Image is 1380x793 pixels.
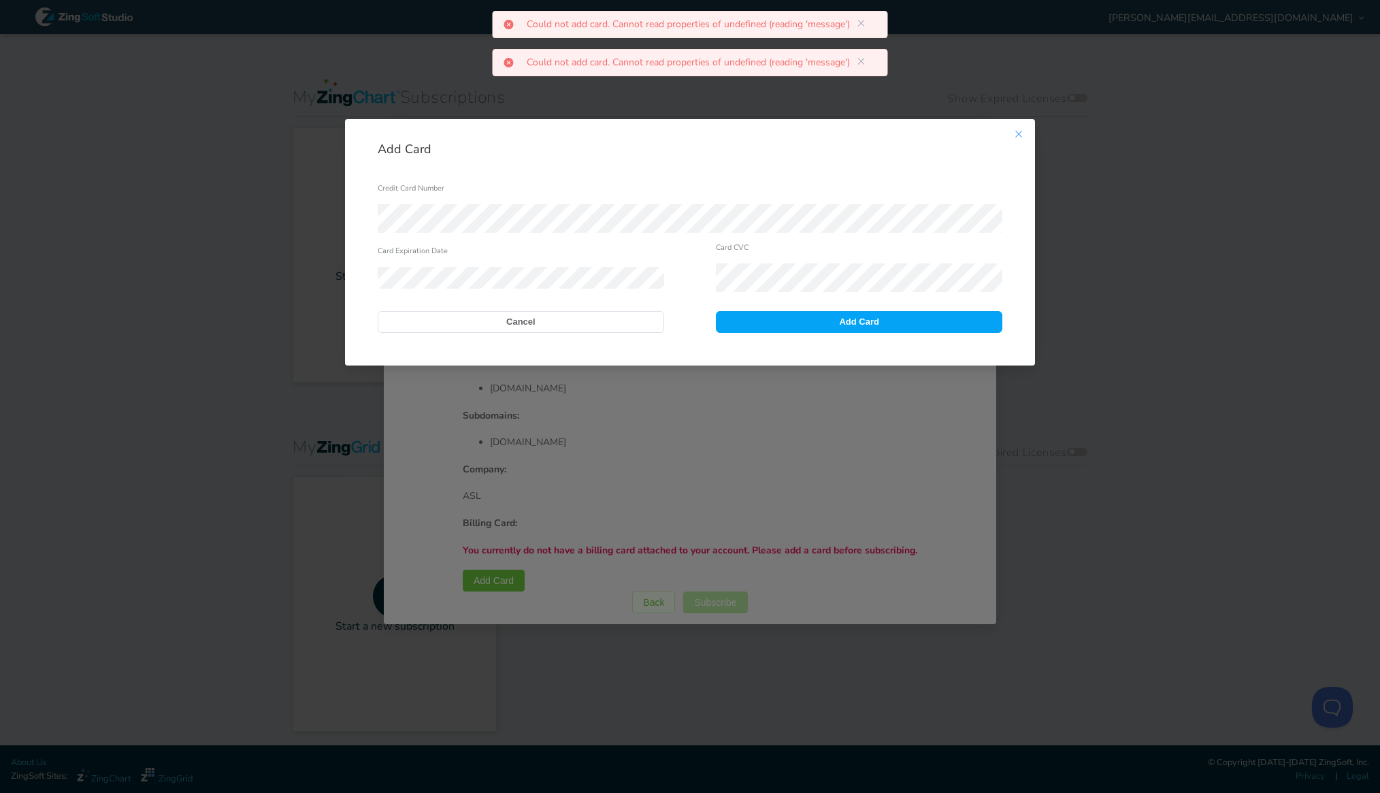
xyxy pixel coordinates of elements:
span: Add Card [378,141,431,157]
button: Cancel [378,311,664,333]
label: Card Expiration Date [378,242,448,261]
p: Could not add card. Cannot read properties of undefined (reading 'message') [527,20,861,29]
button: Close this dialog [1002,119,1035,152]
span: Add Card [839,317,879,326]
label: Card CVC [716,238,749,257]
button: Add Card [716,311,1002,333]
label: Credit Card Number [378,180,444,199]
span: Cancel [506,317,536,326]
p: Could not add card. Cannot read properties of undefined (reading 'message') [527,58,861,67]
